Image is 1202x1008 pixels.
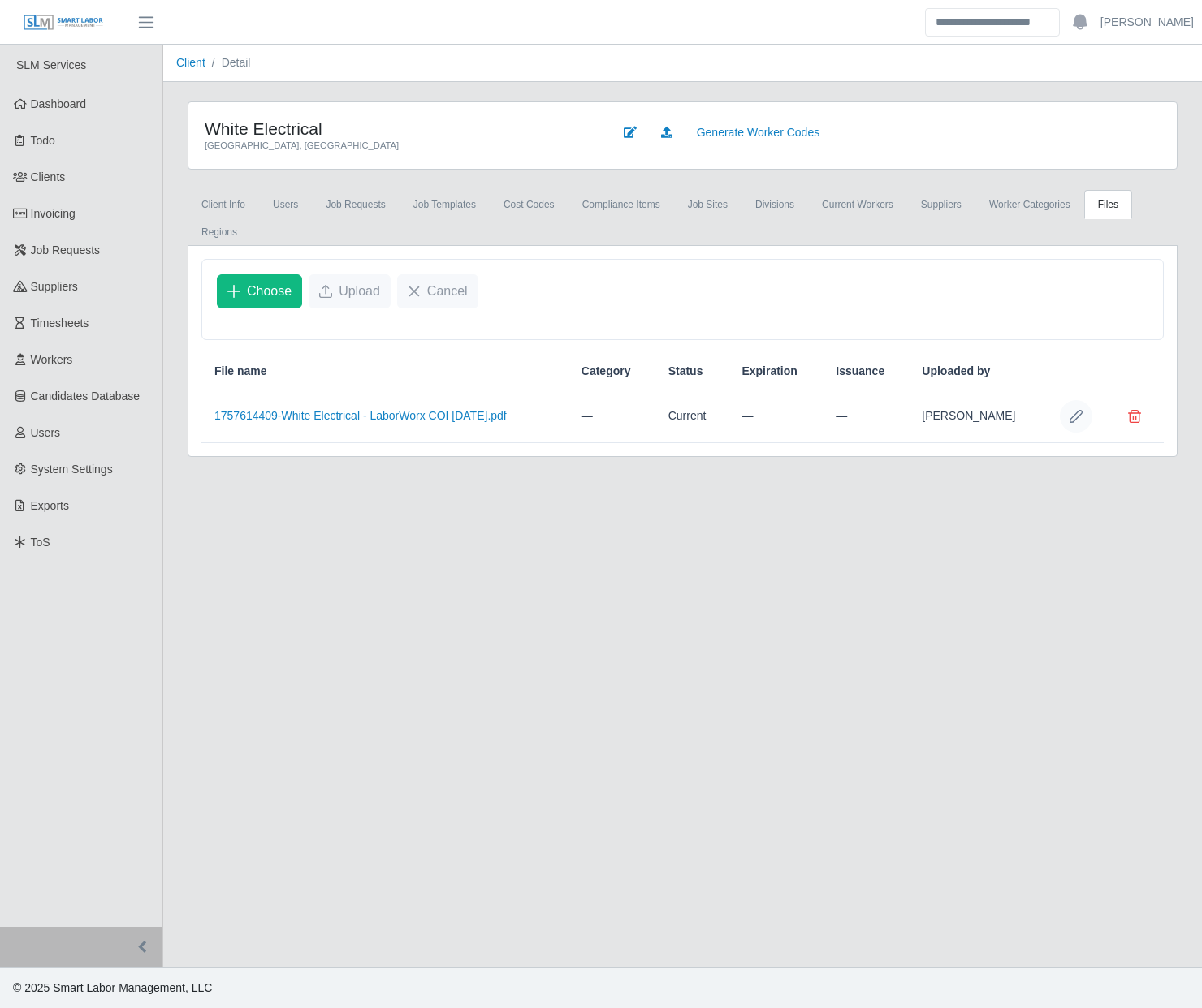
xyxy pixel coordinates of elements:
span: Job Requests [31,243,101,256]
input: Search [925,8,1060,37]
span: Issuance [836,363,884,380]
a: Compliance Items [569,190,674,219]
span: System Settings [31,463,113,476]
button: Choose [217,274,302,308]
a: Divisions [742,190,808,219]
td: — [729,390,823,443]
td: Current [655,390,729,443]
a: [PERSON_NAME] [1100,14,1194,31]
span: Workers [31,353,73,366]
span: Todo [31,134,55,147]
a: Users [259,190,312,219]
span: Expiration [742,363,797,380]
a: Worker Categories [975,190,1084,219]
a: Files [1084,190,1132,219]
span: Timesheets [31,317,89,330]
span: ToS [31,536,50,549]
li: Detail [205,54,251,71]
a: Generate Worker Codes [686,118,830,147]
a: job sites [674,190,742,219]
a: cost codes [490,190,569,219]
span: Exports [31,499,69,512]
span: Invoicing [31,207,76,220]
td: — [569,390,655,443]
span: Status [668,363,703,380]
a: Client [176,56,205,69]
span: File name [214,363,267,380]
a: Job Requests [312,190,399,219]
h4: White Electrical [205,118,589,139]
span: Upload [339,282,380,301]
button: Cancel [397,274,478,308]
span: SLM Services [16,58,86,71]
span: Suppliers [31,280,78,293]
a: 1757614409-White Electrical - LaborWorx COI [DATE].pdf [214,409,507,422]
span: Candidates Database [31,390,141,403]
a: Regions [188,218,251,247]
span: Cancel [427,282,468,301]
img: SLM Logo [23,14,104,32]
td: — [823,390,909,443]
span: Category [582,363,631,380]
span: Choose [247,282,292,301]
button: Delete file [1118,400,1151,433]
span: © 2025 Smart Labor Management, LLC [13,981,212,994]
button: Row Edit [1060,400,1092,433]
a: Suppliers [907,190,975,219]
a: Current Workers [808,190,907,219]
span: Dashboard [31,97,87,110]
a: Job Templates [400,190,490,219]
a: Client Info [188,190,259,219]
span: Clients [31,170,66,183]
span: Uploaded by [922,363,990,380]
span: Users [31,426,61,439]
div: [GEOGRAPHIC_DATA], [GEOGRAPHIC_DATA] [205,139,589,153]
td: [PERSON_NAME] [909,390,1047,443]
button: Upload [309,274,391,308]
